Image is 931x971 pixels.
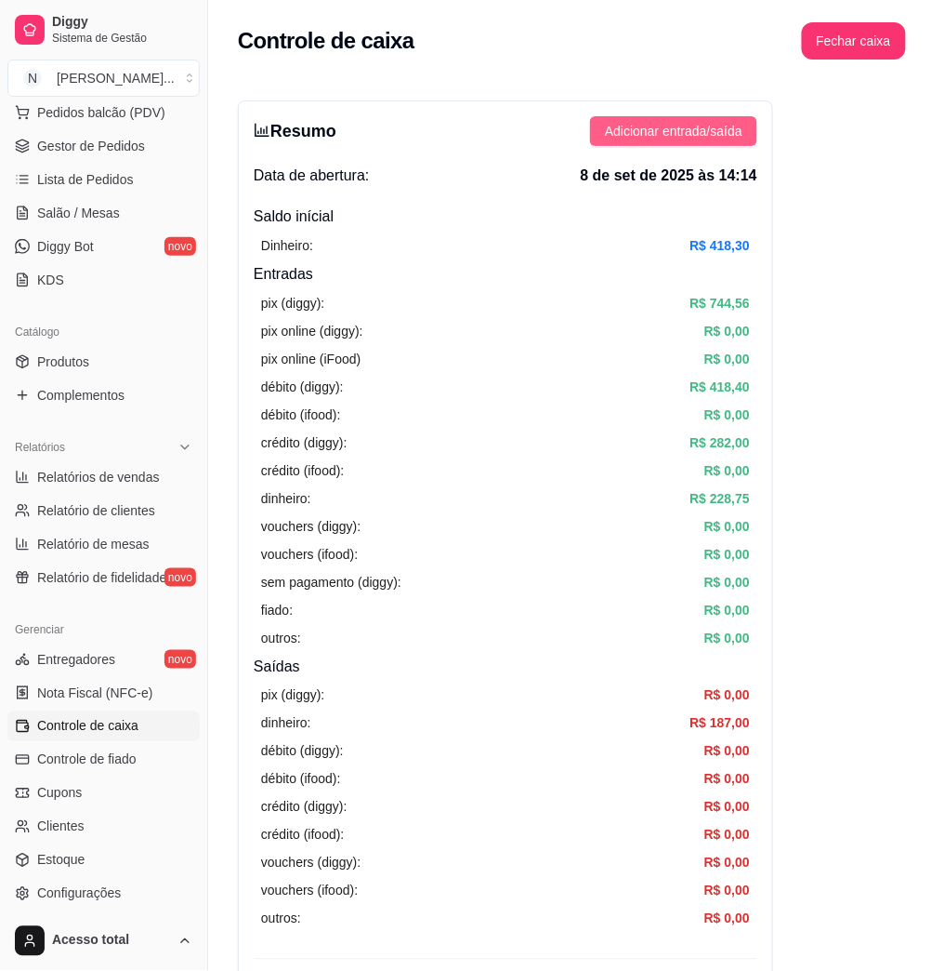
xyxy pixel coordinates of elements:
[37,386,125,405] span: Complementos
[704,628,750,648] article: R$ 0,00
[7,563,200,592] a: Relatório de fidelidadenovo
[704,544,750,565] article: R$ 0,00
[7,615,200,645] div: Gerenciar
[704,516,750,537] article: R$ 0,00
[7,919,200,964] button: Acesso total
[689,432,750,453] article: R$ 282,00
[7,317,200,347] div: Catálogo
[7,496,200,525] a: Relatório de clientes
[52,933,170,950] span: Acesso total
[261,544,358,565] article: vouchers (ifood):
[704,572,750,592] article: R$ 0,00
[581,165,757,187] span: 8 de set de 2025 às 14:14
[7,265,200,295] a: KDS
[23,69,42,87] span: N
[7,812,200,842] a: Clientes
[37,204,120,222] span: Salão / Mesas
[254,656,757,678] h4: Saídas
[261,600,293,620] article: fiado:
[261,881,358,901] article: vouchers (ifood):
[7,645,200,674] a: Entregadoresnovo
[37,103,165,122] span: Pedidos balcão (PDV)
[52,14,192,31] span: Diggy
[689,293,750,313] article: R$ 744,56
[261,853,361,873] article: vouchers (diggy):
[261,713,311,734] article: dinheiro:
[7,198,200,228] a: Salão / Mesas
[704,600,750,620] article: R$ 0,00
[704,741,750,762] article: R$ 0,00
[7,845,200,875] a: Estoque
[605,121,742,141] span: Adicionar entrada/saída
[704,881,750,901] article: R$ 0,00
[689,713,750,734] article: R$ 187,00
[7,232,200,261] a: Diggy Botnovo
[704,825,750,845] article: R$ 0,00
[261,293,324,313] article: pix (diggy):
[7,347,200,377] a: Produtos
[254,206,757,228] h4: Saldo inícial
[704,909,750,929] article: R$ 0,00
[7,879,200,909] a: Configurações
[689,377,750,397] article: R$ 418,40
[37,568,166,587] span: Relatório de fidelidade
[37,271,64,289] span: KDS
[37,650,115,669] span: Entregadores
[704,853,750,873] article: R$ 0,00
[37,684,152,702] span: Nota Fiscal (NFC-e)
[254,118,336,144] h3: Resumo
[261,321,363,341] article: pix online (diggy):
[37,137,145,155] span: Gestor de Pedidos
[37,818,85,836] span: Clientes
[7,678,200,708] a: Nota Fiscal (NFC-e)
[7,529,200,559] a: Relatório de mesas
[704,321,750,341] article: R$ 0,00
[7,712,200,741] a: Controle de caixa
[261,349,361,369] article: pix online (iFood)
[52,31,192,46] span: Sistema de Gestão
[261,377,344,397] article: débito (diggy):
[37,352,89,371] span: Produtos
[37,170,134,189] span: Lista de Pedidos
[261,516,361,537] article: vouchers (diggy):
[7,380,200,410] a: Complementos
[261,460,344,481] article: crédito (ifood):
[15,440,65,455] span: Relatórios
[704,685,750,706] article: R$ 0,00
[802,22,906,60] button: Fechar caixa
[261,572,401,592] article: sem pagamento (diggy):
[704,349,750,369] article: R$ 0,00
[590,116,757,146] button: Adicionar entrada/saída
[704,797,750,818] article: R$ 0,00
[261,741,344,762] article: débito (diggy):
[7,778,200,808] a: Cupons
[7,7,200,52] a: DiggySistema de Gestão
[254,122,270,139] span: bar-chart
[261,769,341,790] article: débito (ifood):
[261,825,344,845] article: crédito (ifood):
[704,460,750,481] article: R$ 0,00
[704,405,750,425] article: R$ 0,00
[7,165,200,194] a: Lista de Pedidos
[254,165,370,187] span: Data de abertura:
[704,769,750,790] article: R$ 0,00
[7,98,200,127] button: Pedidos balcão (PDV)
[7,462,200,492] a: Relatórios de vendas
[261,797,347,818] article: crédito (diggy):
[261,909,301,929] article: outros:
[7,60,200,97] button: Select a team
[37,501,155,520] span: Relatório de clientes
[57,69,175,87] div: [PERSON_NAME] ...
[37,237,94,256] span: Diggy Bot
[37,784,82,803] span: Cupons
[37,468,160,486] span: Relatórios de vendas
[37,885,121,903] span: Configurações
[37,535,150,553] span: Relatório de mesas
[261,405,341,425] article: débito (ifood):
[7,131,200,161] a: Gestor de Pedidos
[261,488,311,509] article: dinheiro:
[37,851,85,870] span: Estoque
[7,745,200,775] a: Controle de fiado
[261,685,324,706] article: pix (diggy):
[261,235,313,256] article: Dinheiro:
